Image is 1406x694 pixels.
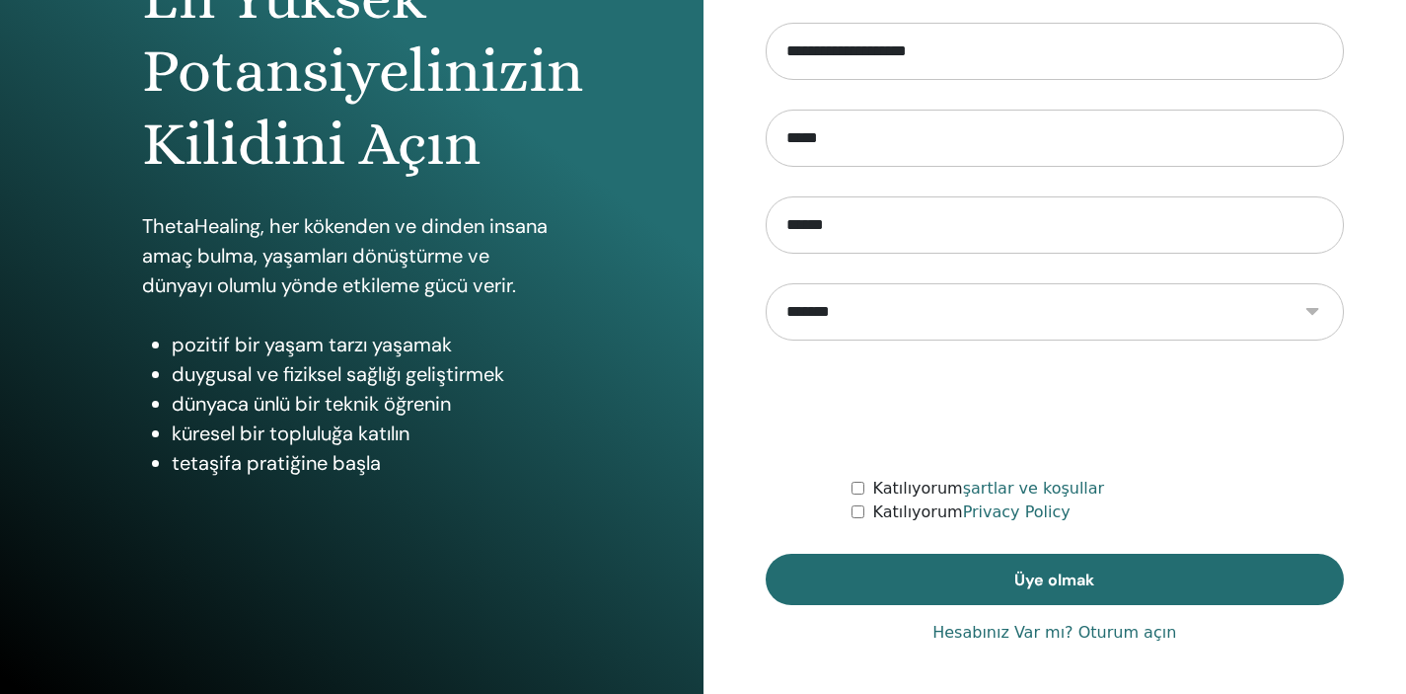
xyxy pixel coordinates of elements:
[872,477,1104,501] label: Katılıyorum
[963,502,1071,521] a: Privacy Policy
[905,370,1205,447] iframe: reCAPTCHA
[766,554,1345,605] button: Üye olmak
[963,479,1105,498] a: şartlar ve koşullar
[172,389,561,419] li: dünyaca ünlü bir teknik öğrenin
[142,211,561,300] p: ThetaHealing, her kökenden ve dinden insana amaç bulma, yaşamları dönüştürme ve dünyayı olumlu yö...
[172,359,561,389] li: duygusal ve fiziksel sağlığı geliştirmek
[172,419,561,448] li: küresel bir topluluğa katılın
[1014,570,1094,590] span: Üye olmak
[172,330,561,359] li: pozitif bir yaşam tarzı yaşamak
[872,501,1070,524] label: Katılıyorum
[172,448,561,478] li: tetaşifa pratiğine başla
[932,621,1176,645] a: Hesabınız Var mı? Oturum açın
